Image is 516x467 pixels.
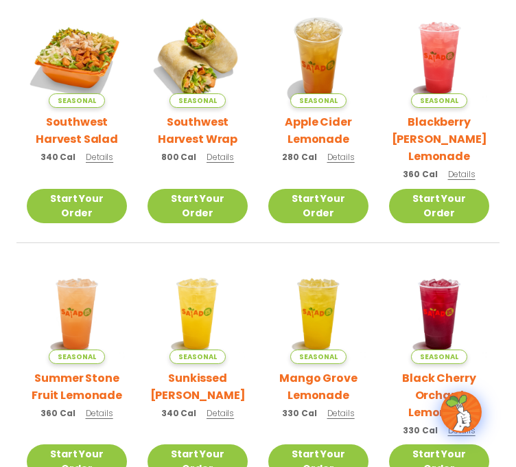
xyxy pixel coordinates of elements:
[389,189,489,223] a: Start Your Order
[49,93,104,108] span: Seasonal
[148,113,248,148] h2: Southwest Harvest Wrap
[40,151,75,163] span: 340 Cal
[27,113,127,148] h2: Southwest Harvest Salad
[290,350,346,364] span: Seasonal
[207,151,234,163] span: Details
[268,8,368,108] img: Product photo for Apple Cider Lemonade
[327,407,355,419] span: Details
[27,8,127,108] img: Product photo for Southwest Harvest Salad
[403,168,437,181] span: 360 Cal
[148,369,248,404] h2: Sunkissed [PERSON_NAME]
[268,189,368,223] a: Start Your Order
[40,407,75,420] span: 360 Cal
[148,8,248,108] img: Product photo for Southwest Harvest Wrap
[290,93,346,108] span: Seasonal
[169,93,225,108] span: Seasonal
[389,8,489,108] img: Product photo for Blackberry Bramble Lemonade
[411,350,467,364] span: Seasonal
[442,393,480,431] img: wpChatIcon
[389,264,489,364] img: Product photo for Black Cherry Orchard Lemonade
[207,407,234,419] span: Details
[327,151,355,163] span: Details
[268,113,368,148] h2: Apple Cider Lemonade
[169,350,225,364] span: Seasonal
[86,151,113,163] span: Details
[49,350,104,364] span: Seasonal
[27,369,127,404] h2: Summer Stone Fruit Lemonade
[148,264,248,364] img: Product photo for Sunkissed Yuzu Lemonade
[389,113,489,165] h2: Blackberry [PERSON_NAME] Lemonade
[282,407,316,420] span: 330 Cal
[27,189,127,223] a: Start Your Order
[403,424,437,437] span: 330 Cal
[411,93,467,108] span: Seasonal
[282,151,316,163] span: 280 Cal
[161,407,196,420] span: 340 Cal
[268,369,368,404] h2: Mango Grove Lemonade
[448,168,476,180] span: Details
[389,369,489,421] h2: Black Cherry Orchard Lemonade
[27,264,127,364] img: Product photo for Summer Stone Fruit Lemonade
[148,189,248,223] a: Start Your Order
[86,407,113,419] span: Details
[268,264,368,364] img: Product photo for Mango Grove Lemonade
[161,151,196,163] span: 800 Cal
[448,424,476,436] span: Details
